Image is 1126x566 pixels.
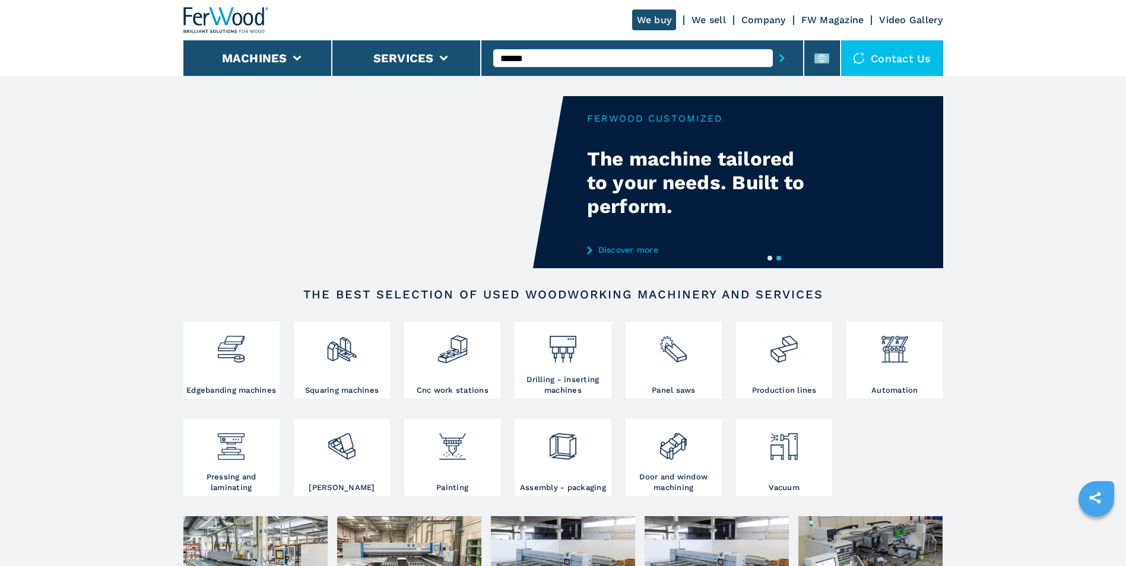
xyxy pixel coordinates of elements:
[404,322,500,399] a: Cnc work stations
[768,422,800,462] img: aspirazione_1.png
[294,322,390,399] a: Squaring machines
[221,287,905,301] h2: The best selection of used woodworking machinery and services
[658,422,689,462] img: lavorazione_porte_finestre_2.png
[326,422,357,462] img: levigatrici_2.png
[626,322,722,399] a: Panel saws
[801,14,864,26] a: FW Magazine
[186,472,277,493] h3: Pressing and laminating
[309,482,375,493] h3: [PERSON_NAME]
[186,385,276,396] h3: Edgebanding machines
[736,322,832,399] a: Production lines
[776,256,781,260] button: 2
[768,325,800,365] img: linee_di_produzione_2.png
[183,322,280,399] a: Edgebanding machines
[879,14,943,26] a: Video Gallery
[853,52,865,64] img: Contact us
[841,40,943,76] div: Contact us
[846,322,943,399] a: Automation
[587,245,820,255] a: Discover more
[767,256,772,260] button: 1
[183,7,269,33] img: Ferwood
[626,419,722,496] a: Door and window machining
[518,374,608,396] h3: Drilling - inserting machines
[436,482,468,493] h3: Painting
[658,325,689,365] img: sezionatrici_2.png
[305,385,379,396] h3: Squaring machines
[692,14,726,26] a: We sell
[520,482,606,493] h3: Assembly - packaging
[437,422,468,462] img: verniciatura_1.png
[183,96,563,268] video: Your browser does not support the video tag.
[326,325,357,365] img: squadratrici_2.png
[629,472,719,493] h3: Door and window machining
[769,482,800,493] h3: Vacuum
[1080,483,1110,513] a: sharethis
[871,385,918,396] h3: Automation
[736,419,832,496] a: Vacuum
[547,422,579,462] img: montaggio_imballaggio_2.png
[417,385,489,396] h3: Cnc work stations
[183,419,280,496] a: Pressing and laminating
[741,14,786,26] a: Company
[215,325,247,365] img: bordatrici_1.png
[773,44,791,72] button: submit-button
[222,51,287,65] button: Machines
[373,51,434,65] button: Services
[547,325,579,365] img: foratrici_inseritrici_2.png
[404,419,500,496] a: Painting
[294,419,390,496] a: [PERSON_NAME]
[632,9,677,30] a: We buy
[515,419,611,496] a: Assembly - packaging
[652,385,696,396] h3: Panel saws
[437,325,468,365] img: centro_di_lavoro_cnc_2.png
[752,385,817,396] h3: Production lines
[515,322,611,399] a: Drilling - inserting machines
[879,325,911,365] img: automazione.png
[1076,513,1117,557] iframe: Chat
[215,422,247,462] img: pressa-strettoia.png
